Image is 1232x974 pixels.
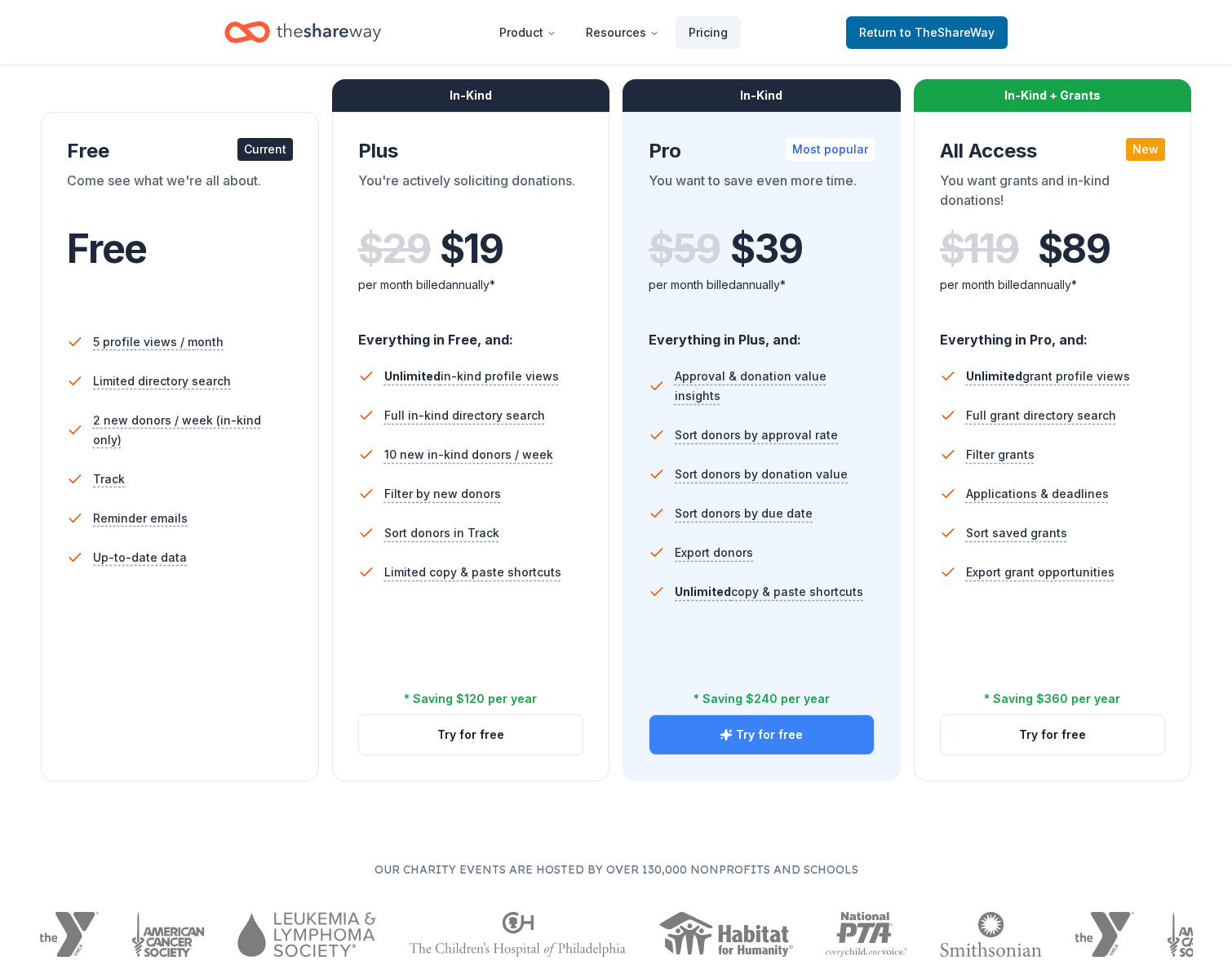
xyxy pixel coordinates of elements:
span: Free [67,225,147,273]
div: * Saving $240 per year [694,689,830,709]
span: Sort donors in Track [384,523,499,543]
img: National PTA [826,912,908,957]
span: to TheShareWay [900,25,995,39]
span: Sort donors by due date [675,504,813,523]
span: Sort saved grants [966,523,1067,543]
button: Resources [573,16,672,49]
a: Home [224,13,381,51]
div: Come see what we're all about. [67,171,293,216]
span: $ 19 [440,226,503,272]
button: Try for free [649,715,874,754]
div: You want to save even more time. [649,171,875,216]
span: Sort donors by approval rate [675,425,838,445]
a: Pricing [676,16,741,49]
div: You're actively soliciting donations. [358,171,584,216]
img: YMCA [39,912,99,957]
span: copy & paste shortcuts [675,585,863,598]
img: The Children's Hospital of Philadelphia [409,912,626,957]
div: per month billed annually* [649,275,875,295]
div: Most popular [786,138,875,161]
img: Habitat for Humanity [658,912,793,957]
nav: Main [486,13,741,51]
div: Everything in Plus, and: [649,316,875,350]
div: You want grants and in-kind donations! [940,171,1166,216]
span: Filter grants [966,445,1035,465]
div: New [1126,138,1165,161]
div: Free [67,138,293,164]
span: Sort donors by donation value [675,465,848,484]
div: Everything in Free, and: [358,316,584,350]
div: In-Kind [623,79,901,112]
div: * Saving $120 per year [404,689,537,709]
div: Current [237,138,293,161]
button: Product [486,16,569,49]
span: Reminder emails [93,509,188,528]
img: YMCA [1075,912,1134,957]
span: Unlimited [966,369,1022,383]
div: In-Kind + Grants [914,79,1192,112]
span: Up-to-date data [93,548,187,567]
div: All Access [940,138,1166,164]
div: Everything in Pro, and: [940,316,1166,350]
span: Unlimited [675,585,731,598]
span: in-kind profile views [384,369,559,383]
span: grant profile views [966,369,1130,383]
span: 10 new in-kind donors / week [384,445,553,465]
span: Export grant opportunities [966,563,1115,582]
span: Full grant directory search [966,406,1116,425]
button: Try for free [359,715,583,754]
div: Plus [358,138,584,164]
div: per month billed annually* [358,275,584,295]
span: $ 39 [730,226,802,272]
img: Leukemia & Lymphoma Society [237,912,375,957]
span: $ 89 [1038,226,1110,272]
span: Limited copy & paste shortcuts [384,563,561,582]
span: Limited directory search [93,371,231,391]
a: Returnto TheShareWay [846,16,1008,49]
span: Approval & donation value insights [675,367,875,406]
img: American Cancer Society [131,912,206,957]
span: Unlimited [384,369,441,383]
span: 5 profile views / month [93,332,224,352]
img: Smithsonian [940,912,1042,957]
button: Try for free [941,715,1165,754]
span: Filter by new donors [384,484,501,504]
span: Applications & deadlines [966,484,1109,504]
div: Pro [649,138,875,164]
div: * Saving $360 per year [984,689,1120,709]
div: per month billed annually* [940,275,1166,295]
p: Our charity events are hosted by over 130,000 nonprofits and schools [39,860,1193,879]
span: Return [859,23,995,42]
span: Export donors [675,543,753,563]
span: 2 new donors / week (in-kind only) [93,411,293,450]
span: Full in-kind directory search [384,406,545,425]
div: In-Kind [332,79,610,112]
span: Track [93,469,125,489]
